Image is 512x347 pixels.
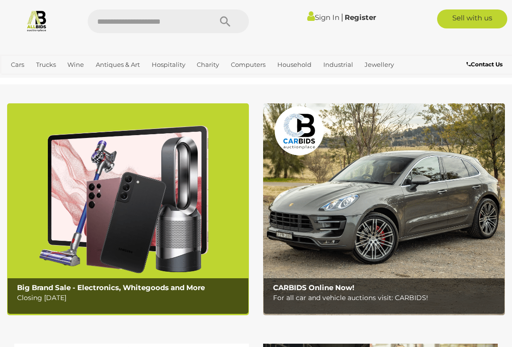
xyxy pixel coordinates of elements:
a: Charity [193,57,223,73]
b: Contact Us [466,61,503,68]
a: Cars [7,57,28,73]
a: Sign In [307,13,339,22]
b: Big Brand Sale - Electronics, Whitegoods and More [17,283,205,292]
a: Trucks [32,57,60,73]
a: Office [7,73,33,88]
a: Sports [37,73,64,88]
a: Sell with us [437,9,508,28]
button: Search [201,9,249,33]
p: For all car and vehicle auctions visit: CARBIDS! [273,292,500,304]
a: Household [274,57,315,73]
a: Industrial [320,57,357,73]
a: Computers [227,57,269,73]
a: Hospitality [148,57,189,73]
a: [GEOGRAPHIC_DATA] [68,73,143,88]
img: CARBIDS Online Now! [263,103,505,315]
a: Antiques & Art [92,57,144,73]
a: CARBIDS Online Now! CARBIDS Online Now! For all car and vehicle auctions visit: CARBIDS! [263,103,505,315]
p: Closing [DATE] [17,292,244,304]
img: Big Brand Sale - Electronics, Whitegoods and More [7,103,249,315]
a: Contact Us [466,59,505,70]
a: Big Brand Sale - Electronics, Whitegoods and More Big Brand Sale - Electronics, Whitegoods and Mo... [7,103,249,315]
b: CARBIDS Online Now! [273,283,354,292]
span: | [341,12,343,22]
a: Register [345,13,376,22]
a: Wine [64,57,88,73]
a: Jewellery [361,57,398,73]
img: Allbids.com.au [26,9,48,32]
